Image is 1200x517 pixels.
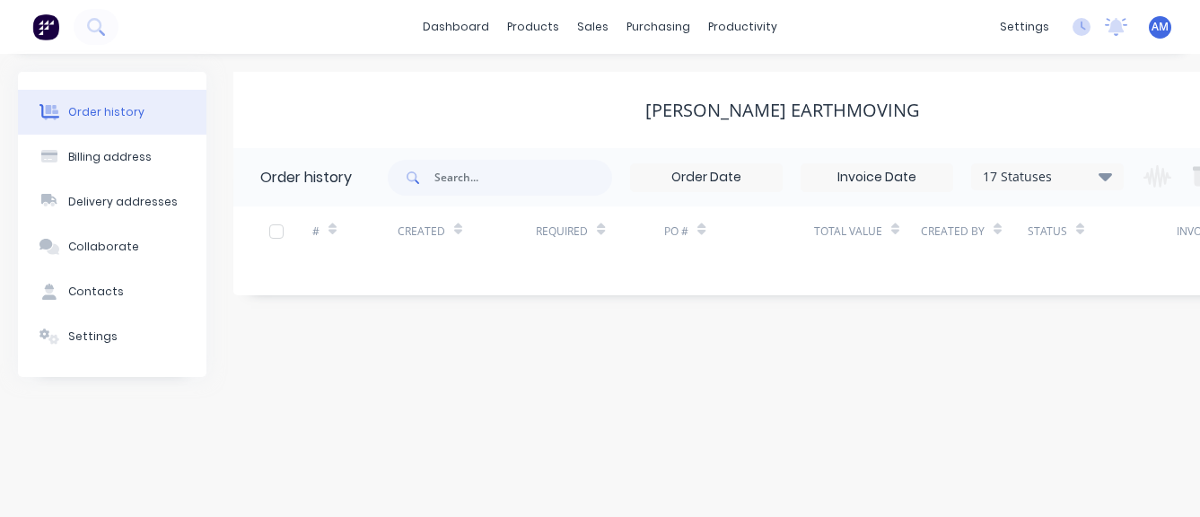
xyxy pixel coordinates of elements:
[631,164,782,191] input: Order Date
[664,223,688,240] div: PO #
[398,223,445,240] div: Created
[398,206,537,256] div: Created
[68,284,124,300] div: Contacts
[414,13,498,40] a: dashboard
[699,13,786,40] div: productivity
[536,223,588,240] div: Required
[1028,223,1067,240] div: Status
[814,206,921,256] div: Total Value
[18,135,206,180] button: Billing address
[618,13,699,40] div: purchasing
[991,13,1058,40] div: settings
[645,100,920,121] div: [PERSON_NAME] Earthmoving
[32,13,59,40] img: Factory
[18,90,206,135] button: Order history
[68,104,145,120] div: Order history
[801,164,952,191] input: Invoice Date
[18,224,206,269] button: Collaborate
[664,206,814,256] div: PO #
[434,160,612,196] input: Search...
[568,13,618,40] div: sales
[68,329,118,345] div: Settings
[1028,206,1178,256] div: Status
[18,180,206,224] button: Delivery addresses
[312,223,320,240] div: #
[312,206,398,256] div: #
[18,314,206,359] button: Settings
[260,167,352,188] div: Order history
[18,269,206,314] button: Contacts
[921,223,985,240] div: Created By
[814,223,882,240] div: Total Value
[68,239,139,255] div: Collaborate
[921,206,1028,256] div: Created By
[1152,19,1169,35] span: AM
[972,167,1123,187] div: 17 Statuses
[536,206,664,256] div: Required
[68,194,178,210] div: Delivery addresses
[498,13,568,40] div: products
[68,149,152,165] div: Billing address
